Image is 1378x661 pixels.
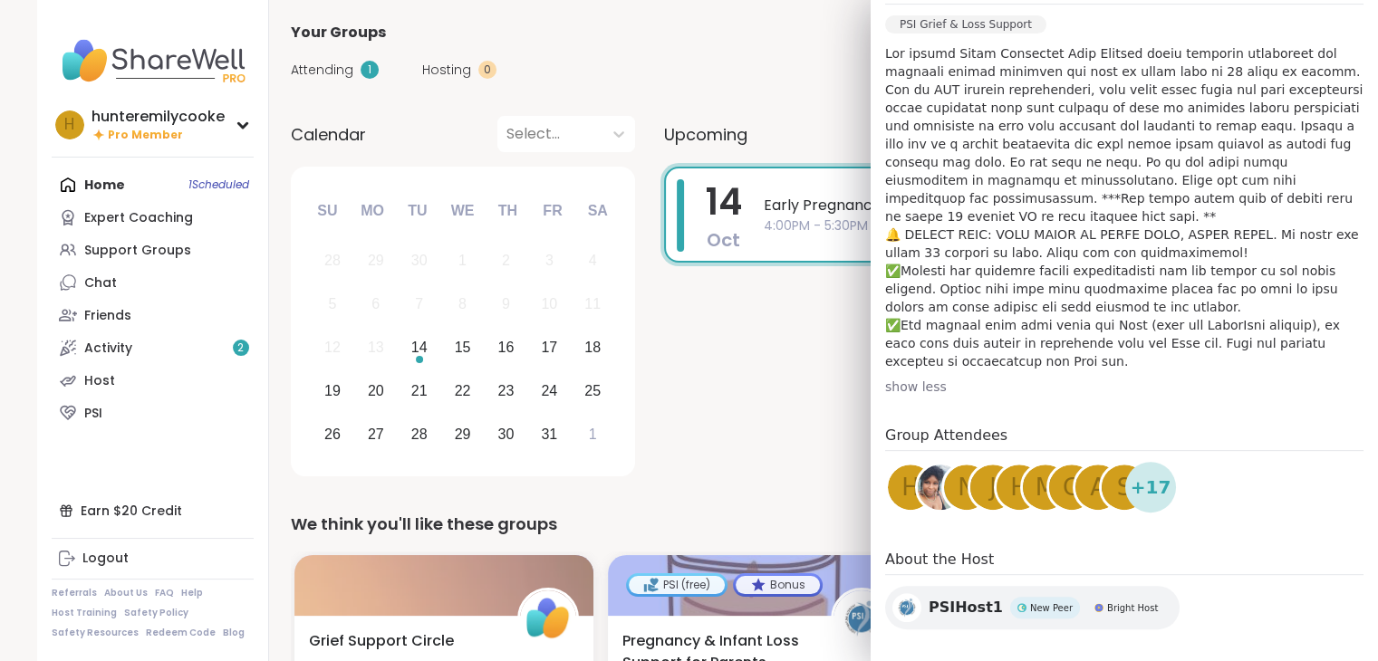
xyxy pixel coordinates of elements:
div: Expert Coaching [84,209,193,227]
a: G [1046,462,1097,513]
span: h [64,113,74,137]
span: New Peer [1030,601,1073,615]
span: j [989,470,997,505]
div: Choose Wednesday, October 15th, 2025 [443,329,482,368]
div: Not available Friday, October 10th, 2025 [530,285,569,324]
div: Activity [84,340,132,358]
img: Dannie_D [918,465,963,510]
a: Host [52,364,254,397]
div: Earn $20 Credit [52,494,254,527]
div: 1 [589,422,597,446]
a: Safety Policy [124,607,188,619]
div: 21 [411,378,428,403]
div: Choose Friday, October 17th, 2025 [530,329,569,368]
div: 26 [324,422,341,446]
a: Help [181,587,203,599]
div: hunteremilycooke [92,107,225,127]
img: ShareWell Nav Logo [52,29,254,92]
div: Choose Saturday, October 18th, 2025 [573,329,612,368]
div: 20 [368,378,384,403]
span: Bright Host [1107,601,1158,615]
span: h [901,470,920,505]
span: Upcoming [664,122,747,147]
a: About Us [104,587,148,599]
div: Not available Thursday, October 9th, 2025 [487,285,525,324]
div: Choose Thursday, October 23rd, 2025 [487,371,525,410]
div: 0 [478,61,496,79]
span: a [1090,470,1106,505]
div: Not available Tuesday, October 7th, 2025 [400,285,438,324]
a: a [1073,462,1123,513]
a: Chat [52,266,254,299]
a: Friends [52,299,254,331]
div: Choose Thursday, October 16th, 2025 [487,329,525,368]
div: We [442,191,482,231]
div: Choose Sunday, October 26th, 2025 [313,415,352,454]
div: Support Groups [84,242,191,260]
div: 19 [324,378,341,403]
div: 3 [545,248,554,273]
div: 8 [458,292,467,316]
div: PSI Grief & Loss Support [885,15,1046,34]
div: Not available Saturday, October 11th, 2025 [573,285,612,324]
div: Choose Monday, October 20th, 2025 [356,371,395,410]
div: Not available Monday, October 6th, 2025 [356,285,395,324]
div: 29 [455,422,471,446]
a: Logout [52,542,254,575]
div: 31 [541,422,557,446]
span: Pro Member [108,128,183,143]
img: PSIHost1 [892,593,921,622]
div: Not available Sunday, October 5th, 2025 [313,285,352,324]
img: Bright Host [1094,603,1103,612]
a: FAQ [155,587,174,599]
img: ShareWell [520,590,576,647]
div: Host [84,372,115,390]
div: Not available Wednesday, October 1st, 2025 [443,242,482,281]
div: 6 [371,292,380,316]
div: Choose Thursday, October 30th, 2025 [487,415,525,454]
div: Choose Friday, October 31st, 2025 [530,415,569,454]
span: G [1063,470,1081,505]
img: PSIHost1 [834,590,890,647]
div: Not available Wednesday, October 8th, 2025 [443,285,482,324]
div: month 2025-10 [311,239,614,455]
span: Your Groups [291,22,386,43]
span: + 17 [1131,474,1171,501]
span: Hosting [422,61,471,80]
span: N [958,470,975,505]
a: Dannie_D [915,462,966,513]
a: M [1020,462,1071,513]
div: 28 [411,422,428,446]
div: Choose Sunday, October 19th, 2025 [313,371,352,410]
h4: About the Host [885,549,1364,575]
div: 1 [361,61,379,79]
span: 4:00PM - 5:30PM EDT [764,216,1286,235]
div: Choose Wednesday, October 29th, 2025 [443,415,482,454]
div: 12 [324,335,341,359]
span: Early Pregnancy Loss Support [764,195,1286,216]
div: PSI [84,405,102,423]
div: Choose Saturday, November 1st, 2025 [573,415,612,454]
div: 11 [584,292,601,316]
div: Choose Saturday, October 25th, 2025 [573,371,612,410]
div: Not available Monday, September 29th, 2025 [356,242,395,281]
div: 30 [411,248,428,273]
div: 18 [584,335,601,359]
span: PSIHost1 [929,597,1003,618]
div: Fr [533,191,573,231]
div: Tu [398,191,438,231]
div: Not available Sunday, September 28th, 2025 [313,242,352,281]
a: Support Groups [52,234,254,266]
div: 29 [368,248,384,273]
div: 10 [541,292,557,316]
a: N [941,462,992,513]
div: 28 [324,248,341,273]
div: 27 [368,422,384,446]
div: 30 [498,422,515,446]
div: 9 [502,292,510,316]
div: Mo [352,191,392,231]
a: Safety Resources [52,627,139,639]
div: Choose Monday, October 27th, 2025 [356,415,395,454]
div: 22 [455,378,471,403]
div: 5 [328,292,336,316]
